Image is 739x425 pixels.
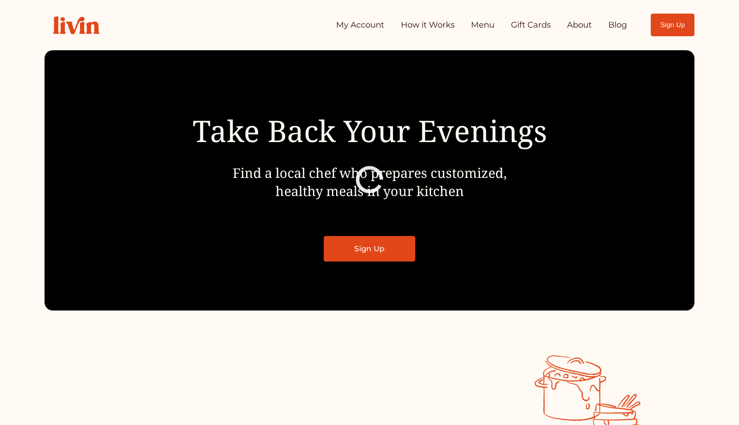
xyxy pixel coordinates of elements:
img: Livin [45,7,108,43]
span: Take Back Your Evenings [193,110,547,151]
a: Sign Up [324,236,415,262]
span: Find a local chef who prepares customized, healthy meals in your kitchen [233,163,507,200]
a: Menu [471,17,494,33]
a: How it Works [401,17,455,33]
a: Blog [608,17,627,33]
a: Gift Cards [511,17,551,33]
a: About [567,17,592,33]
a: My Account [336,17,384,33]
a: Sign Up [651,14,695,36]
